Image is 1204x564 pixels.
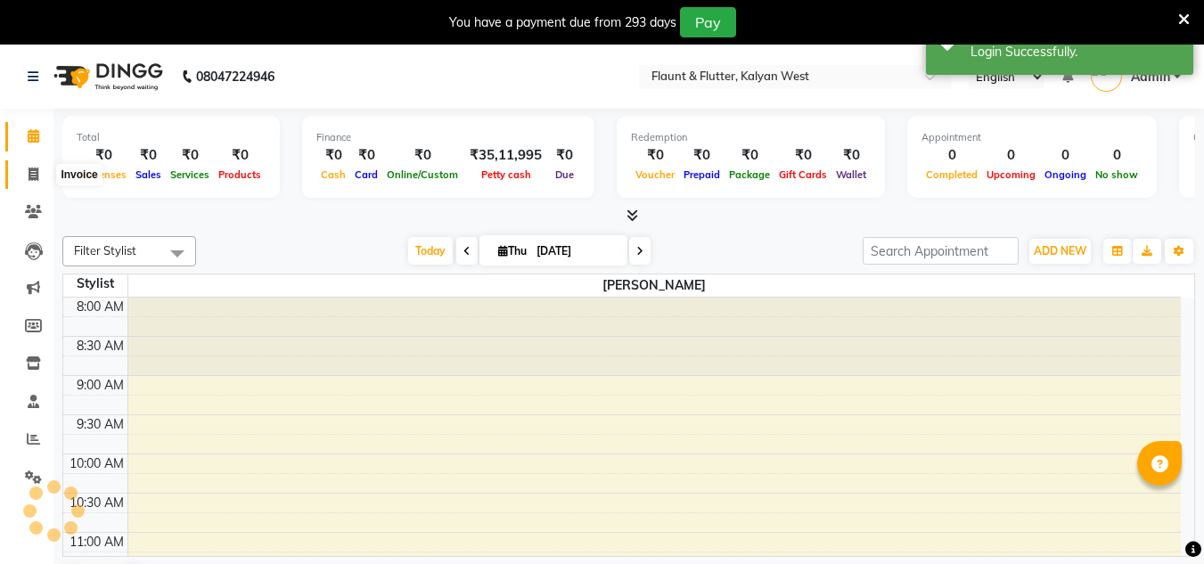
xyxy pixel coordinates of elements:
div: 9:30 AM [73,415,127,434]
div: 9:00 AM [73,376,127,395]
span: Prepaid [679,168,725,181]
span: Online/Custom [382,168,463,181]
button: ADD NEW [1029,239,1091,264]
div: Redemption [631,130,871,145]
img: Admin [1091,61,1122,92]
span: Products [214,168,266,181]
img: logo [45,52,168,102]
div: ₹0 [77,145,131,166]
div: Appointment [921,130,1143,145]
span: Petty cash [477,168,536,181]
div: ₹0 [725,145,774,166]
div: 10:30 AM [66,494,127,512]
div: ₹0 [831,145,871,166]
input: Search Appointment [863,237,1019,265]
div: 10:00 AM [66,454,127,473]
div: 0 [982,145,1040,166]
b: 08047224946 [196,52,274,102]
div: Finance [316,130,580,145]
span: Cash [316,168,350,181]
span: Due [551,168,578,181]
span: Sales [131,168,166,181]
div: ₹35,11,995 [463,145,549,166]
span: Admin [1131,68,1170,86]
span: Ongoing [1040,168,1091,181]
div: You have a payment due from 293 days [449,13,676,32]
div: 0 [1091,145,1143,166]
div: ₹0 [679,145,725,166]
div: ₹0 [131,145,166,166]
span: ADD NEW [1034,244,1086,257]
span: [PERSON_NAME] [128,274,1182,297]
span: Filter Stylist [74,243,136,257]
div: 0 [921,145,982,166]
div: ₹0 [382,145,463,166]
span: Card [350,168,382,181]
input: 2025-09-04 [531,238,620,265]
div: ₹0 [350,145,382,166]
span: Today [408,237,453,265]
div: ₹0 [774,145,831,166]
div: Total [77,130,266,145]
div: 8:00 AM [73,298,127,316]
div: Login Successfully. [971,43,1180,61]
div: ₹0 [316,145,350,166]
button: Pay [680,7,736,37]
div: Invoice [56,164,102,185]
div: ₹0 [549,145,580,166]
div: ₹0 [631,145,679,166]
div: ₹0 [214,145,266,166]
span: No show [1091,168,1143,181]
span: Voucher [631,168,679,181]
div: 11:00 AM [66,533,127,552]
span: Upcoming [982,168,1040,181]
span: Wallet [831,168,871,181]
span: Package [725,168,774,181]
span: Services [166,168,214,181]
span: Completed [921,168,982,181]
div: 8:30 AM [73,337,127,356]
div: 0 [1040,145,1091,166]
span: Gift Cards [774,168,831,181]
div: ₹0 [166,145,214,166]
span: Thu [494,244,531,257]
div: Stylist [63,274,127,293]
